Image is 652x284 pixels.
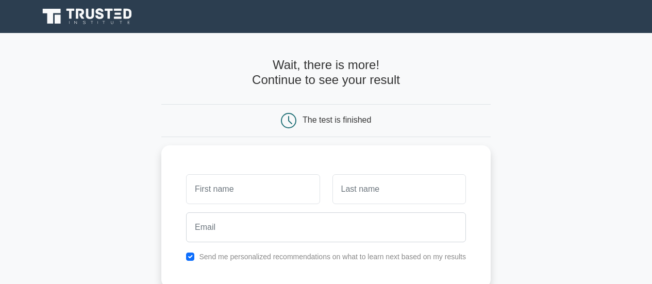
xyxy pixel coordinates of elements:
[303,115,371,124] div: The test is finished
[199,253,466,261] label: Send me personalized recommendations on what to learn next based on my results
[186,174,320,204] input: First name
[186,212,466,242] input: Email
[332,174,466,204] input: Last name
[161,58,491,88] h4: Wait, there is more! Continue to see your result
